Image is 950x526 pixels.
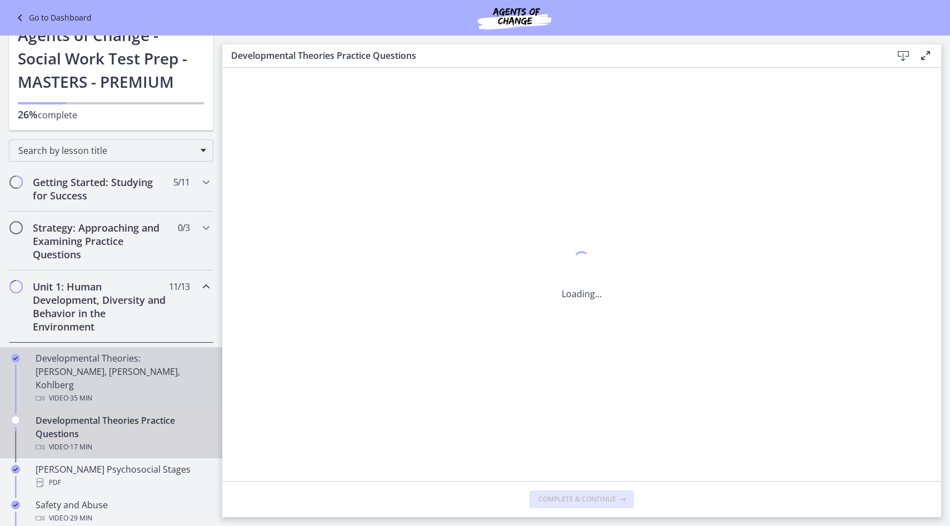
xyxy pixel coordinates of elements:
[11,465,20,474] i: Completed
[11,500,20,509] i: Completed
[33,280,168,333] h2: Unit 1: Human Development, Diversity and Behavior in the Environment
[18,108,204,122] p: complete
[538,495,616,504] span: Complete & continue
[173,176,189,189] span: 5 / 11
[18,144,195,157] span: Search by lesson title
[36,463,209,489] div: [PERSON_NAME] Psychosocial Stages
[562,287,602,300] p: Loading...
[68,440,92,454] span: · 17 min
[529,490,634,508] button: Complete & continue
[18,108,38,121] span: 26%
[36,392,209,405] div: Video
[11,354,20,363] i: Completed
[36,476,209,489] div: PDF
[231,49,874,62] h3: Developmental Theories Practice Questions
[68,512,92,525] span: · 29 min
[36,498,209,525] div: Safety and Abuse
[36,512,209,525] div: Video
[178,221,189,234] span: 0 / 3
[36,440,209,454] div: Video
[36,414,209,454] div: Developmental Theories Practice Questions
[33,221,168,261] h2: Strategy: Approaching and Examining Practice Questions
[33,176,168,202] h2: Getting Started: Studying for Success
[9,139,213,162] div: Search by lesson title
[448,4,581,31] img: Agents of Change Social Work Test Prep
[68,392,92,405] span: · 35 min
[18,23,204,93] h1: Agents of Change - Social Work Test Prep - MASTERS - PREMIUM
[36,352,209,405] div: Developmental Theories: [PERSON_NAME], [PERSON_NAME], Kohlberg
[13,11,92,24] a: Go to Dashboard
[562,248,602,274] div: 1
[169,280,189,293] span: 11 / 13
